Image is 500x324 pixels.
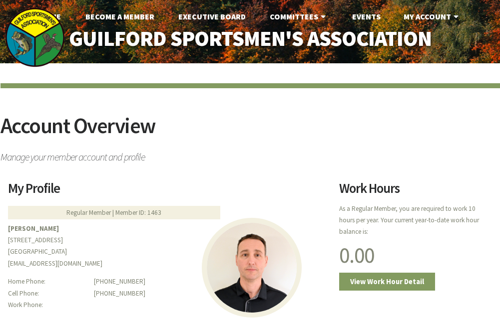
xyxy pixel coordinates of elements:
h2: My Profile [8,182,327,202]
a: Committees [262,6,336,26]
p: As a Regular Member, you are required to work 10 hours per year. Your current year-to-date work h... [339,203,493,238]
h2: Work Hours [339,182,493,202]
span: Manage your member account and profile [0,147,500,162]
p: [STREET_ADDRESS] [GEOGRAPHIC_DATA] [EMAIL_ADDRESS][DOMAIN_NAME] [8,223,327,269]
h1: 0.00 [339,244,493,266]
h2: Account Overview [0,115,500,147]
a: Become A Member [77,6,162,26]
b: [PERSON_NAME] [8,224,59,233]
img: logo_sm.png [5,7,65,67]
a: View Work Hour Detail [339,273,435,291]
div: Regular Member | Member ID: 1463 [8,206,221,219]
a: Executive Board [170,6,254,26]
a: Events [344,6,389,26]
a: Home [31,6,69,26]
dd: [PHONE_NUMBER] [94,276,327,287]
a: Guilford Sportsmen's Association [50,20,450,57]
dt: Home Phone [8,276,88,287]
dt: Cell Phone [8,288,88,299]
dd: [PHONE_NUMBER] [94,288,327,299]
dt: Work Phone [8,299,88,311]
a: My Account [396,6,469,26]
